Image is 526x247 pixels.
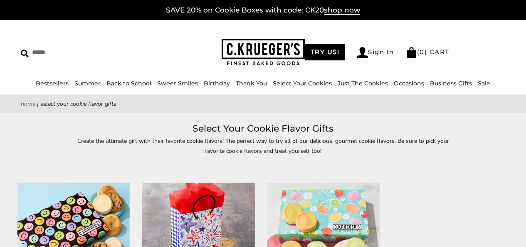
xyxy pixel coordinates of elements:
a: Business Gifts [430,80,472,87]
img: Search [21,50,29,57]
a: (0) CART [406,48,449,56]
a: TRY US! [305,44,346,60]
a: Sale [478,80,490,87]
span: 0 [420,48,425,56]
a: SAVE 20% on Cookie Boxes with code: CK20shop now [166,6,360,15]
a: Back to School [106,80,151,87]
img: Bag [406,47,417,58]
p: Create the ultimate gift with their favorite cookie flavors! The perfect way to try all of our de... [72,136,454,155]
a: Thank You [236,80,267,87]
h1: Select Your Cookie Flavor Gifts [33,121,493,136]
a: Bestsellers [36,80,69,87]
input: Search [21,46,132,59]
a: Just The Cookies [338,80,388,87]
img: C.KRUEGER'S [222,39,305,66]
a: Sign In [357,47,394,58]
a: Birthday [204,80,230,87]
a: Occasions [394,80,424,87]
a: Summer [74,80,101,87]
span: shop now [324,6,360,15]
a: Select Your Cookies [273,80,332,87]
a: Home [21,100,35,108]
img: Account [357,47,368,58]
nav: breadcrumbs [21,99,505,109]
span: | [37,100,39,108]
a: Sweet Smiles [157,80,198,87]
span: Select Your Cookie Flavor Gifts [40,100,116,108]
